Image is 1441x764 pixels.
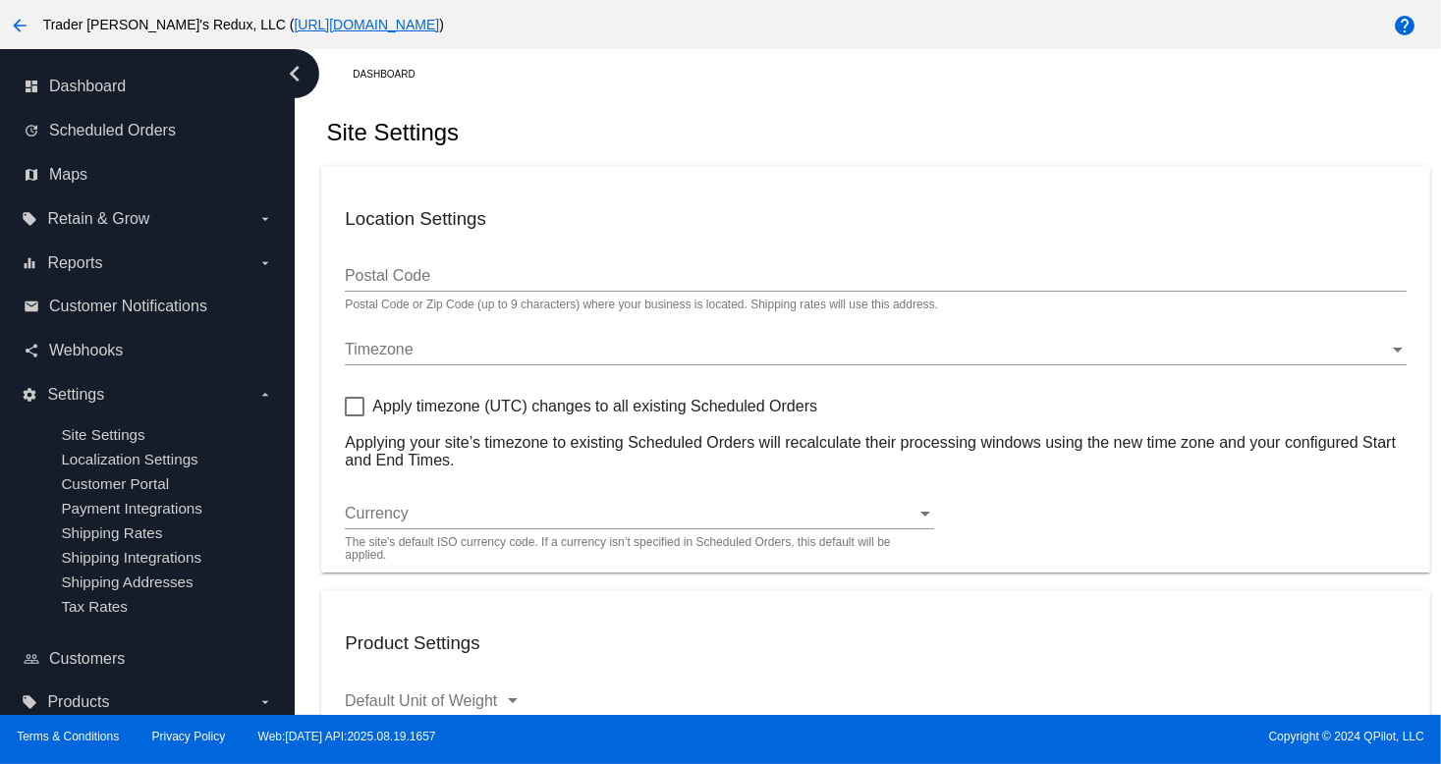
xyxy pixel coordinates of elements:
span: Scheduled Orders [49,122,176,139]
a: Privacy Policy [152,730,226,743]
p: Applying your site’s timezone to existing Scheduled Orders will recalculate their processing wind... [345,434,1406,469]
span: Apply timezone (UTC) changes to all existing Scheduled Orders [372,395,817,418]
i: arrow_drop_down [257,211,273,227]
a: [URL][DOMAIN_NAME] [294,17,439,32]
mat-icon: help [1393,14,1416,37]
h3: Location Settings [345,208,1406,230]
i: chevron_left [279,58,310,89]
span: Webhooks [49,342,123,359]
a: email Customer Notifications [24,291,273,322]
span: Currency [345,505,409,521]
mat-select: Currency [345,505,934,522]
span: Maps [49,166,87,184]
a: Web:[DATE] API:2025.08.19.1657 [258,730,436,743]
i: settings [22,387,37,403]
i: share [24,343,39,358]
a: map Maps [24,159,273,191]
a: Shipping Integrations [61,549,201,566]
i: email [24,299,39,314]
a: Localization Settings [61,451,197,467]
i: arrow_drop_down [257,255,273,271]
a: Shipping Addresses [61,573,193,590]
div: Postal Code or Zip Code (up to 9 characters) where your business is located. Shipping rates will ... [345,299,938,312]
mat-select: Default Unit of Weight [345,692,522,710]
span: Default Unit of Weight [345,692,497,709]
a: Shipping Rates [61,524,162,541]
mat-hint: The site's default ISO currency code. If a currency isn’t specified in Scheduled Orders, this def... [345,536,922,563]
a: Dashboard [353,59,432,89]
span: Settings [47,386,104,404]
span: Copyright © 2024 QPilot, LLC [738,730,1424,743]
span: Customers [49,650,125,668]
span: Timezone [345,341,414,357]
input: Postal Code [345,267,1406,285]
a: Tax Rates [61,598,128,615]
a: update Scheduled Orders [24,115,273,146]
span: Customer Notifications [49,298,207,315]
i: dashboard [24,79,39,94]
span: Dashboard [49,78,126,95]
span: Products [47,693,109,711]
a: Customer Portal [61,475,169,492]
i: arrow_drop_down [257,387,273,403]
span: Retain & Grow [47,210,149,228]
a: Site Settings [61,426,144,443]
mat-icon: arrow_back [8,14,31,37]
h2: Site Settings [326,119,459,146]
i: arrow_drop_down [257,694,273,710]
i: local_offer [22,211,37,227]
a: dashboard Dashboard [24,71,273,102]
i: map [24,167,39,183]
span: Reports [47,254,102,272]
a: people_outline Customers [24,643,273,675]
i: local_offer [22,694,37,710]
a: Terms & Conditions [17,730,119,743]
span: Trader [PERSON_NAME]'s Redux, LLC ( ) [43,17,444,32]
a: share Webhooks [24,335,273,366]
h3: Product Settings [345,632,1406,654]
mat-select: Timezone [345,341,1406,358]
i: update [24,123,39,138]
i: equalizer [22,255,37,271]
i: people_outline [24,651,39,667]
a: Payment Integrations [61,500,202,517]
